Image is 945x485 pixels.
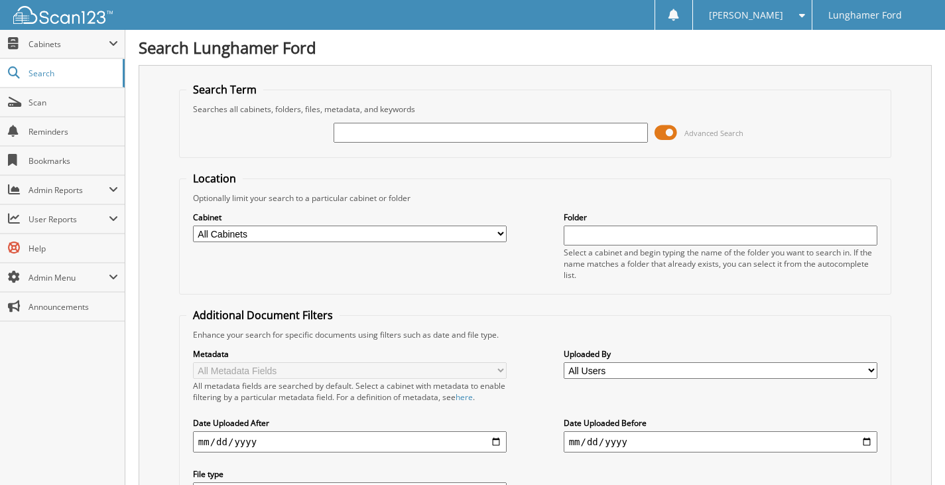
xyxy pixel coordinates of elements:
[29,38,109,50] span: Cabinets
[13,6,113,24] img: scan123-logo-white.svg
[193,348,507,360] label: Metadata
[684,128,743,138] span: Advanced Search
[186,104,884,115] div: Searches all cabinets, folders, files, metadata, and keywords
[186,82,263,97] legend: Search Term
[193,431,507,452] input: start
[456,391,473,403] a: here
[564,212,878,223] label: Folder
[139,36,932,58] h1: Search Lunghamer Ford
[186,192,884,204] div: Optionally limit your search to a particular cabinet or folder
[564,417,878,429] label: Date Uploaded Before
[186,329,884,340] div: Enhance your search for specific documents using filters such as date and file type.
[29,214,109,225] span: User Reports
[193,468,507,480] label: File type
[186,308,340,322] legend: Additional Document Filters
[29,301,118,312] span: Announcements
[29,126,118,137] span: Reminders
[29,68,116,79] span: Search
[709,11,783,19] span: [PERSON_NAME]
[29,272,109,283] span: Admin Menu
[564,247,878,281] div: Select a cabinet and begin typing the name of the folder you want to search in. If the name match...
[193,417,507,429] label: Date Uploaded After
[193,212,507,223] label: Cabinet
[29,243,118,254] span: Help
[186,171,243,186] legend: Location
[828,11,902,19] span: Lunghamer Ford
[29,155,118,167] span: Bookmarks
[564,348,878,360] label: Uploaded By
[29,184,109,196] span: Admin Reports
[193,380,507,403] div: All metadata fields are searched by default. Select a cabinet with metadata to enable filtering b...
[29,97,118,108] span: Scan
[564,431,878,452] input: end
